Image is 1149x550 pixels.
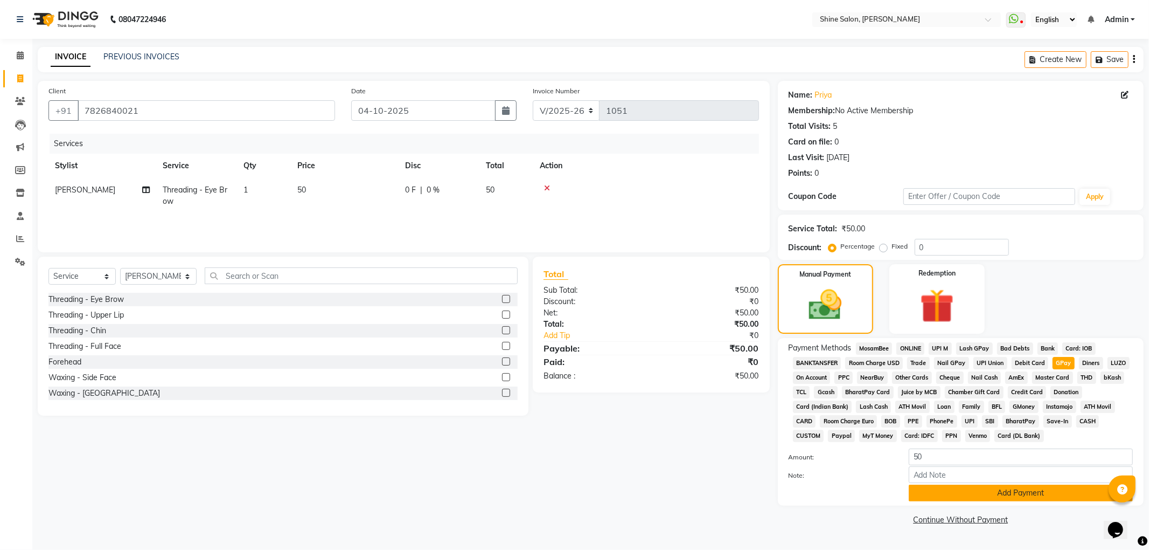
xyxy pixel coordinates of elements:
[486,185,495,195] span: 50
[997,342,1033,355] span: Bad Debts
[48,341,121,352] div: Threading - Full Face
[798,286,852,324] img: _cash.svg
[793,372,831,384] span: On Account
[934,357,969,369] span: Nail GPay
[651,296,767,307] div: ₹0
[833,121,838,132] div: 5
[479,154,533,178] th: Total
[1079,357,1103,369] span: Diners
[1104,507,1138,539] iframe: chat widget
[842,223,866,235] div: ₹50.00
[1077,372,1096,384] span: THD
[789,242,822,253] div: Discount:
[909,485,1133,501] button: Add Payment
[896,342,924,355] span: ONLINE
[793,430,824,442] span: CUSTOM
[1025,51,1087,68] button: Create New
[48,100,79,121] button: +91
[968,372,1001,384] span: Nail Cash
[1091,51,1129,68] button: Save
[789,168,813,179] div: Points:
[671,330,767,341] div: ₹0
[789,223,838,235] div: Service Total:
[789,105,835,116] div: Membership:
[789,90,813,101] div: Name:
[799,270,851,279] label: Manual Payment
[929,342,952,355] span: UPI M
[903,188,1076,205] input: Enter Offer / Coupon Code
[1002,415,1039,428] span: BharatPay
[982,415,998,428] span: SBI
[793,386,810,398] span: TCL
[1043,401,1076,413] span: Instamojo
[1081,401,1115,413] span: ATH Movil
[841,242,875,251] label: Percentage
[399,154,479,178] th: Disc
[1105,14,1129,25] span: Admin
[936,372,964,384] span: Cheque
[1062,342,1096,355] span: Card: IOB
[956,342,993,355] span: Lash GPay
[533,86,580,96] label: Invoice Number
[48,294,124,305] div: Threading - Eye Brow
[1043,415,1072,428] span: Save-In
[651,342,767,355] div: ₹50.00
[533,154,759,178] th: Action
[904,415,922,428] span: PPE
[927,415,957,428] span: PhonePe
[243,185,248,195] span: 1
[909,449,1133,465] input: Amount
[781,452,901,462] label: Amount:
[163,185,227,206] span: Threading - Eye Brow
[1108,357,1130,369] span: LUZO
[994,430,1044,442] span: Card (DL Bank)
[535,355,651,368] div: Paid:
[55,185,115,195] span: [PERSON_NAME]
[651,285,767,296] div: ₹50.00
[857,372,888,384] span: NearBuy
[988,401,1006,413] span: BFL
[918,269,956,278] label: Redemption
[535,319,651,330] div: Total:
[291,154,399,178] th: Price
[820,415,877,428] span: Room Charge Euro
[901,430,938,442] span: Card: IDFC
[834,372,853,384] span: PPC
[793,357,841,369] span: BANKTANSFER
[814,386,838,398] span: Gcash
[1009,401,1039,413] span: GMoney
[420,184,422,196] span: |
[1053,357,1075,369] span: GPay
[48,388,160,399] div: Waxing - [GEOGRAPHIC_DATA]
[845,357,903,369] span: Room Charge USD
[907,357,930,369] span: Trade
[827,152,850,163] div: [DATE]
[1076,415,1099,428] span: CASH
[1005,372,1028,384] span: AmEx
[51,47,90,67] a: INVOICE
[856,342,893,355] span: MosamBee
[895,401,930,413] span: ATH Movil
[789,105,1133,116] div: No Active Membership
[793,401,852,413] span: Card (Indian Bank)
[934,401,955,413] span: Loan
[789,342,852,354] span: Payment Methods
[405,184,416,196] span: 0 F
[945,386,1004,398] span: Chamber Gift Card
[789,136,833,148] div: Card on file:
[50,134,767,154] div: Services
[793,415,816,428] span: CARD
[535,307,651,319] div: Net:
[535,342,651,355] div: Payable:
[942,430,961,442] span: PPN
[48,86,66,96] label: Client
[898,386,941,398] span: Juice by MCB
[815,168,819,179] div: 0
[651,370,767,382] div: ₹50.00
[651,307,767,319] div: ₹50.00
[103,52,179,61] a: PREVIOUS INVOICES
[48,154,156,178] th: Stylist
[351,86,366,96] label: Date
[48,356,81,368] div: Forehead
[1012,357,1049,369] span: Debit Card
